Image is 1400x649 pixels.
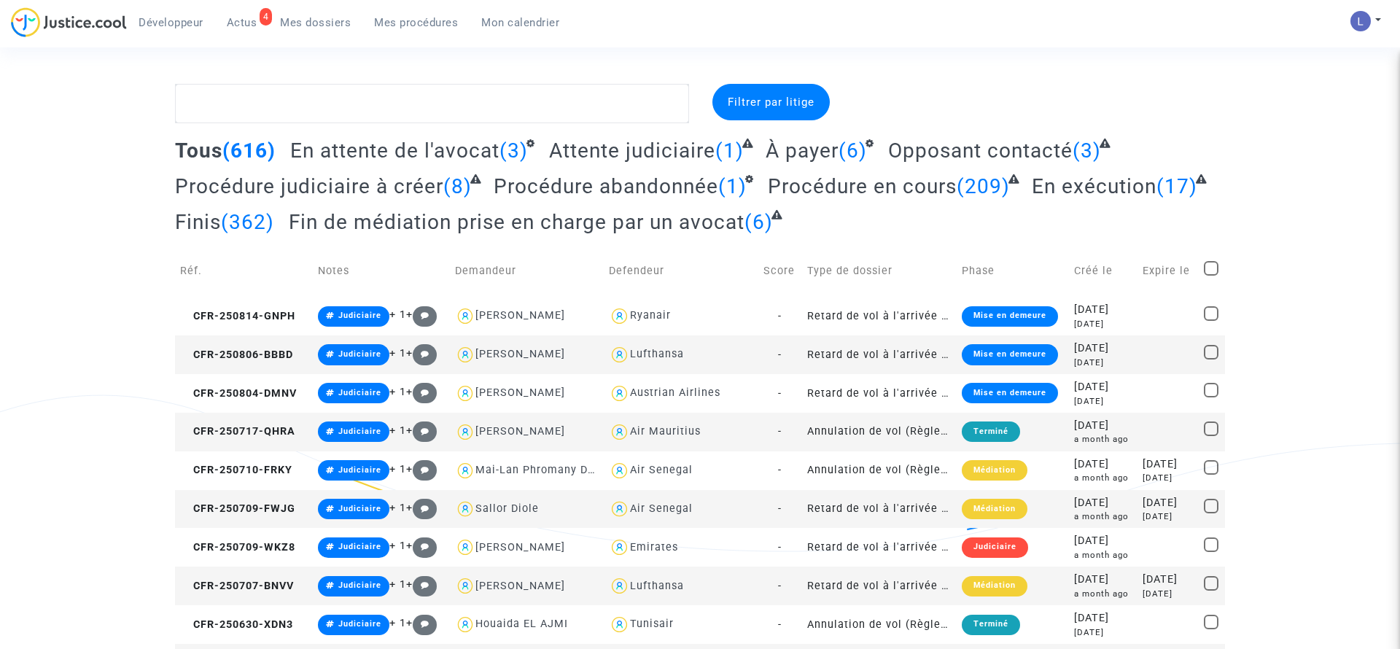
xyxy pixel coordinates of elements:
[180,502,295,515] span: CFR-250709-FWJG
[609,383,630,404] img: icon-user.svg
[728,96,814,109] span: Filtrer par litige
[957,174,1010,198] span: (209)
[406,463,437,475] span: +
[718,174,747,198] span: (1)
[1074,302,1132,318] div: [DATE]
[758,245,802,297] td: Score
[1137,245,1199,297] td: Expire le
[609,460,630,481] img: icon-user.svg
[389,386,406,398] span: + 1
[1143,495,1194,511] div: [DATE]
[221,210,274,234] span: (362)
[1074,357,1132,369] div: [DATE]
[338,619,381,629] span: Judiciaire
[475,386,565,399] div: [PERSON_NAME]
[338,465,381,475] span: Judiciaire
[406,502,437,514] span: +
[778,618,782,631] span: -
[1074,588,1132,600] div: a month ago
[290,139,499,163] span: En attente de l'avocat
[455,344,476,365] img: icon-user.svg
[268,12,362,34] a: Mes dossiers
[475,541,565,553] div: [PERSON_NAME]
[260,8,273,26] div: 4
[888,139,1073,163] span: Opposant contacté
[338,311,381,320] span: Judiciaire
[470,12,571,34] a: Mon calendrier
[374,16,458,29] span: Mes procédures
[802,335,957,374] td: Retard de vol à l'arrivée (Règlement CE n°261/2004)
[802,374,957,413] td: Retard de vol à l'arrivée (Règlement CE n°261/2004)
[962,499,1027,519] div: Médiation
[313,245,449,297] td: Notes
[499,139,528,163] span: (3)
[962,306,1058,327] div: Mise en demeure
[778,541,782,553] span: -
[1074,495,1132,511] div: [DATE]
[475,580,565,592] div: [PERSON_NAME]
[338,427,381,436] span: Judiciaire
[180,310,295,322] span: CFR-250814-GNPH
[962,576,1027,596] div: Médiation
[455,537,476,558] img: icon-user.svg
[139,16,203,29] span: Développeur
[475,425,565,438] div: [PERSON_NAME]
[475,309,565,322] div: [PERSON_NAME]
[455,421,476,443] img: icon-user.svg
[802,451,957,490] td: Annulation de vol (Règlement CE n°261/2004)
[604,245,758,297] td: Defendeur
[175,210,221,234] span: Finis
[1156,174,1197,198] span: (17)
[802,490,957,529] td: Retard de vol à l'arrivée (Règlement CE n°261/2004)
[802,297,957,335] td: Retard de vol à l'arrivée (Règlement CE n°261/2004)
[630,425,701,438] div: Air Mauritius
[406,386,437,398] span: +
[609,614,630,635] img: icon-user.svg
[180,387,297,400] span: CFR-250804-DMNV
[11,7,127,37] img: jc-logo.svg
[778,425,782,438] span: -
[175,245,313,297] td: Réf.
[215,12,269,34] a: 4Actus
[609,499,630,520] img: icon-user.svg
[1143,588,1194,600] div: [DATE]
[338,580,381,590] span: Judiciaire
[630,618,674,630] div: Tunisair
[180,464,292,476] span: CFR-250710-FRKY
[389,424,406,437] span: + 1
[630,502,693,515] div: Air Senegal
[1074,549,1132,561] div: a month ago
[455,383,476,404] img: icon-user.svg
[175,139,222,163] span: Tous
[1143,510,1194,523] div: [DATE]
[630,464,693,476] div: Air Senegal
[839,139,867,163] span: (6)
[475,502,539,515] div: Sallor Diole
[609,537,630,558] img: icon-user.svg
[962,421,1020,442] div: Terminé
[744,210,773,234] span: (6)
[802,567,957,605] td: Retard de vol à l'arrivée (Règlement CE n°261/2004)
[1074,510,1132,523] div: a month ago
[475,464,607,476] div: Mai-Lan Phromany Diaw
[175,174,443,198] span: Procédure judiciaire à créer
[406,540,437,552] span: +
[630,348,684,360] div: Lufthansa
[549,139,715,163] span: Attente judiciaire
[338,388,381,397] span: Judiciaire
[962,460,1027,481] div: Médiation
[715,139,744,163] span: (1)
[630,541,678,553] div: Emirates
[1074,395,1132,408] div: [DATE]
[389,502,406,514] span: + 1
[455,614,476,635] img: icon-user.svg
[1074,572,1132,588] div: [DATE]
[475,348,565,360] div: [PERSON_NAME]
[494,174,718,198] span: Procédure abandonnée
[1074,379,1132,395] div: [DATE]
[455,306,476,327] img: icon-user.svg
[222,139,276,163] span: (616)
[450,245,604,297] td: Demandeur
[280,16,351,29] span: Mes dossiers
[802,245,957,297] td: Type de dossier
